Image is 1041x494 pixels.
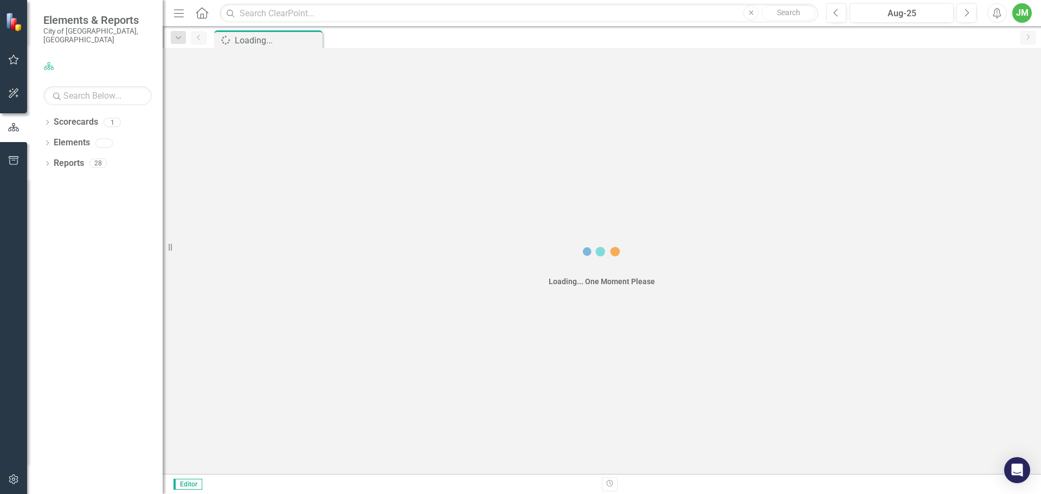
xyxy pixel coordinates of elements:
[549,276,655,287] div: Loading... One Moment Please
[43,27,152,44] small: City of [GEOGRAPHIC_DATA], [GEOGRAPHIC_DATA]
[104,118,121,127] div: 1
[1004,457,1030,483] div: Open Intercom Messenger
[54,137,90,149] a: Elements
[5,12,24,31] img: ClearPoint Strategy
[850,3,954,23] button: Aug-25
[43,14,152,27] span: Elements & Reports
[173,479,202,490] span: Editor
[777,8,800,17] span: Search
[43,86,152,105] input: Search Below...
[54,116,98,129] a: Scorecards
[761,5,815,21] button: Search
[220,4,818,23] input: Search ClearPoint...
[1012,3,1032,23] button: JM
[54,157,84,170] a: Reports
[853,7,950,20] div: Aug-25
[89,159,107,168] div: 28
[235,34,320,47] div: Loading...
